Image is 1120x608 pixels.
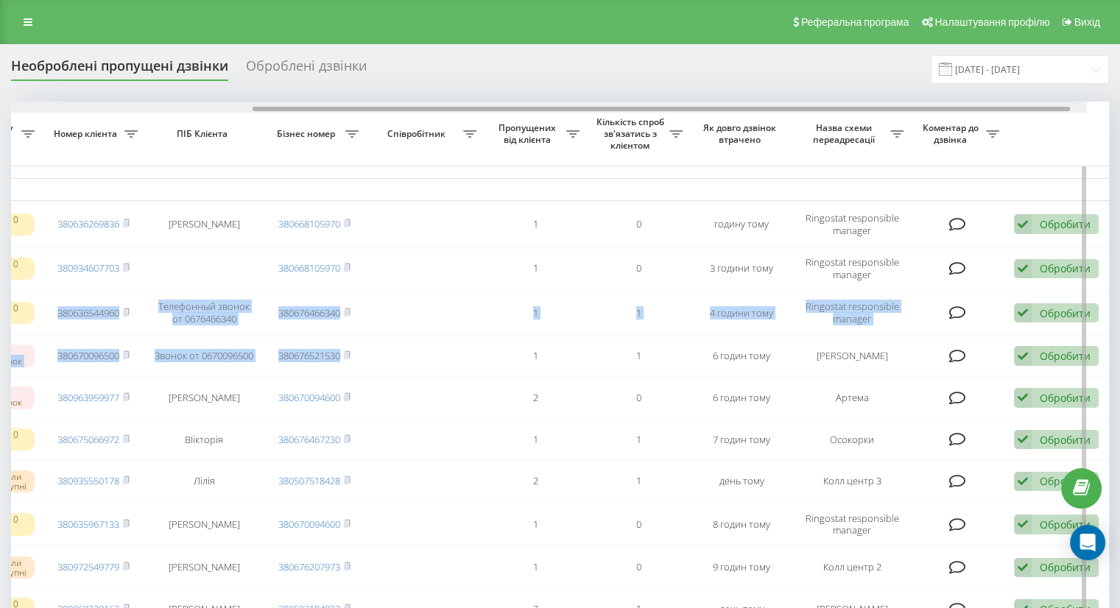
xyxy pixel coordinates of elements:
[57,217,119,230] a: 380636269836
[57,433,119,446] a: 380675066972
[57,306,119,319] a: 380636544960
[278,391,340,404] a: 380670094600
[1040,433,1091,447] div: Обробити
[690,378,793,417] td: 6 годин тому
[278,217,340,230] a: 380668105970
[484,204,587,245] td: 1
[57,349,119,362] a: 380670096500
[145,378,263,417] td: [PERSON_NAME]
[278,306,340,319] a: 380676466340
[484,503,587,545] td: 1
[270,128,345,140] span: Бізнес номер
[57,560,119,573] a: 380972549779
[57,391,119,404] a: 380963959977
[690,548,793,587] td: 9 годин тому
[587,503,690,545] td: 0
[690,204,793,245] td: годину тому
[1040,560,1091,574] div: Обробити
[1040,261,1091,275] div: Обробити
[793,292,911,333] td: Ringostat responsible manager
[793,378,911,417] td: Артема
[491,122,566,145] span: Пропущених від клієнта
[1074,16,1100,28] span: Вихід
[278,349,340,362] a: 380676521530
[587,204,690,245] td: 0
[793,420,911,459] td: Осокорки
[1040,391,1091,405] div: Обробити
[145,292,263,333] td: Телефонный звонок от 0676466340
[278,261,340,275] a: 380668105970
[278,560,340,573] a: 380676207973
[278,474,340,487] a: 380507518428
[278,517,340,531] a: 380670094600
[587,548,690,587] td: 0
[587,336,690,375] td: 1
[587,462,690,501] td: 1
[1040,349,1091,363] div: Обробити
[484,336,587,375] td: 1
[484,548,587,587] td: 1
[793,548,911,587] td: Колл центр 2
[793,248,911,289] td: Ringostat responsible manager
[145,548,263,587] td: [PERSON_NAME]
[57,261,119,275] a: 380934607703
[1040,517,1091,531] div: Обробити
[1070,525,1105,560] div: Open Intercom Messenger
[49,128,124,140] span: Номер клієнта
[594,116,669,151] span: Кількість спроб зв'язатись з клієнтом
[793,336,911,375] td: [PERSON_NAME]
[57,517,119,531] a: 380635967133
[690,503,793,545] td: 8 годин тому
[587,292,690,333] td: 1
[1040,217,1091,231] div: Обробити
[484,462,587,501] td: 2
[145,204,263,245] td: [PERSON_NAME]
[801,16,909,28] span: Реферальна програма
[690,462,793,501] td: день тому
[373,128,463,140] span: Співробітник
[918,122,986,145] span: Коментар до дзвінка
[145,503,263,545] td: [PERSON_NAME]
[690,420,793,459] td: 7 годин тому
[246,58,367,81] div: Оброблені дзвінки
[484,248,587,289] td: 1
[934,16,1049,28] span: Налаштування профілю
[57,474,119,487] a: 380935550178
[11,58,228,81] div: Необроблені пропущені дзвінки
[690,336,793,375] td: 6 годин тому
[1040,306,1091,320] div: Обробити
[1040,474,1091,488] div: Обробити
[793,503,911,545] td: Ringostat responsible manager
[158,128,250,140] span: ПІБ Клієнта
[690,292,793,333] td: 4 години тому
[278,433,340,446] a: 380676467230
[145,336,263,375] td: Звонок от 0670096500
[690,248,793,289] td: 3 години тому
[587,378,690,417] td: 0
[587,248,690,289] td: 0
[145,420,263,459] td: ВІікторія
[793,462,911,501] td: Колл центр 3
[145,462,263,501] td: Лілія
[587,420,690,459] td: 1
[484,292,587,333] td: 1
[484,420,587,459] td: 1
[800,122,890,145] span: Назва схеми переадресації
[484,378,587,417] td: 2
[702,122,781,145] span: Як довго дзвінок втрачено
[793,204,911,245] td: Ringostat responsible manager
